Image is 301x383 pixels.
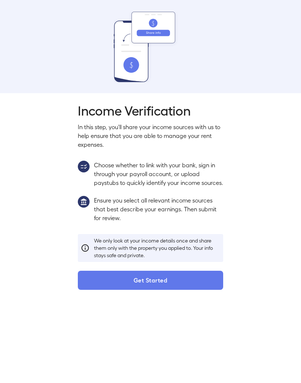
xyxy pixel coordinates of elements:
p: Choose whether to link with your bank, sign in through your payroll account, or upload paystubs t... [94,161,223,187]
p: Ensure you select all relevant income sources that best describe your earnings. Then submit for r... [94,196,223,222]
p: We only look at your income details once and share them only with the property you applied to. Yo... [94,237,220,259]
img: group2.svg [78,161,90,172]
img: transfer_money.svg [114,12,187,82]
p: In this step, you'll share your income sources with us to help ensure that you are able to manage... [78,123,223,149]
button: Get Started [78,271,223,290]
h2: Income Verification [78,102,223,118]
img: group1.svg [78,196,90,208]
